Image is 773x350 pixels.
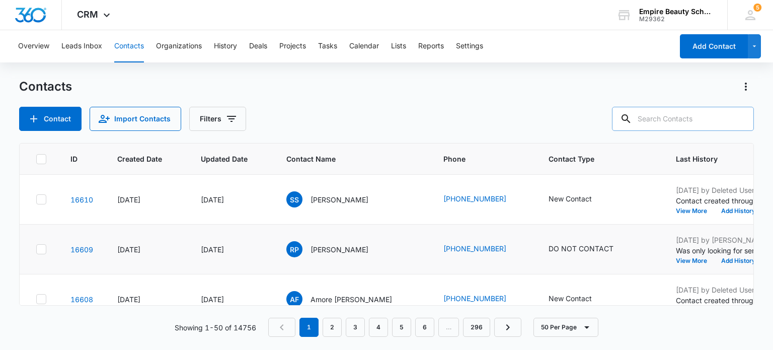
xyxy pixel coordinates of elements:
button: Add History [714,208,762,214]
a: Page 5 [392,318,411,337]
div: [DATE] [201,294,262,305]
a: Page 4 [369,318,388,337]
div: account id [639,16,713,23]
div: Phone - (603) 785-8395 - Select to Edit Field [443,243,524,255]
p: Showing 1-50 of 14756 [175,322,256,333]
a: Page 2 [323,318,342,337]
span: CRM [77,9,98,20]
div: New Contact [549,193,592,204]
button: Add Contact [680,34,748,58]
button: Contacts [114,30,144,62]
button: View More [676,258,714,264]
button: Leads Inbox [61,30,102,62]
span: Updated Date [201,154,248,164]
div: Contact Type - New Contact - Select to Edit Field [549,293,610,305]
button: Projects [279,30,306,62]
button: History [214,30,237,62]
div: Contact Type - New Contact - Select to Edit Field [549,193,610,205]
button: View More [676,208,714,214]
button: Import Contacts [90,107,181,131]
div: [DATE] [117,194,177,205]
em: 1 [299,318,319,337]
a: Page 296 [463,318,490,337]
button: Deals [249,30,267,62]
div: Contact Name - Sabrina Staples - Select to Edit Field [286,191,386,207]
span: AF [286,291,302,307]
div: [DATE] [117,244,177,255]
span: RP [286,241,302,257]
p: Amore [PERSON_NAME] [311,294,392,305]
button: Overview [18,30,49,62]
div: Phone - (603) 212-8047 - Select to Edit Field [443,293,524,305]
button: Add Contact [19,107,82,131]
div: New Contact [549,293,592,304]
span: 5 [753,4,761,12]
div: DO NOT CONTACT [549,243,613,254]
button: Settings [456,30,483,62]
button: Reports [418,30,444,62]
div: notifications count [753,4,761,12]
a: Navigate to contact details page for Sabrina Staples [70,195,93,204]
button: Calendar [349,30,379,62]
a: [PHONE_NUMBER] [443,293,506,304]
a: Page 3 [346,318,365,337]
div: Contact Name - Rhonda Poitras - Select to Edit Field [286,241,386,257]
div: Contact Name - Amore Fannon - Select to Edit Field [286,291,410,307]
a: Navigate to contact details page for Rhonda Poitras [70,245,93,254]
span: Created Date [117,154,162,164]
span: ID [70,154,79,164]
span: SS [286,191,302,207]
button: Filters [189,107,246,131]
a: [PHONE_NUMBER] [443,193,506,204]
div: [DATE] [201,244,262,255]
span: Contact Type [549,154,637,164]
h1: Contacts [19,79,72,94]
a: Page 6 [415,318,434,337]
span: Contact Name [286,154,405,164]
div: account name [639,8,713,16]
button: Actions [738,79,754,95]
button: Organizations [156,30,202,62]
div: [DATE] [117,294,177,305]
button: Tasks [318,30,337,62]
p: [PERSON_NAME] [311,194,368,205]
a: Navigate to contact details page for Amore Fannon [70,295,93,304]
div: [DATE] [201,194,262,205]
a: [PHONE_NUMBER] [443,243,506,254]
div: Phone - +16038338811 - Select to Edit Field [443,193,524,205]
nav: Pagination [268,318,521,337]
div: Contact Type - DO NOT CONTACT - Select to Edit Field [549,243,632,255]
a: Next Page [494,318,521,337]
span: Phone [443,154,510,164]
button: Add History [714,258,762,264]
button: Lists [391,30,406,62]
p: [PERSON_NAME] [311,244,368,255]
input: Search Contacts [612,107,754,131]
button: 50 Per Page [533,318,598,337]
